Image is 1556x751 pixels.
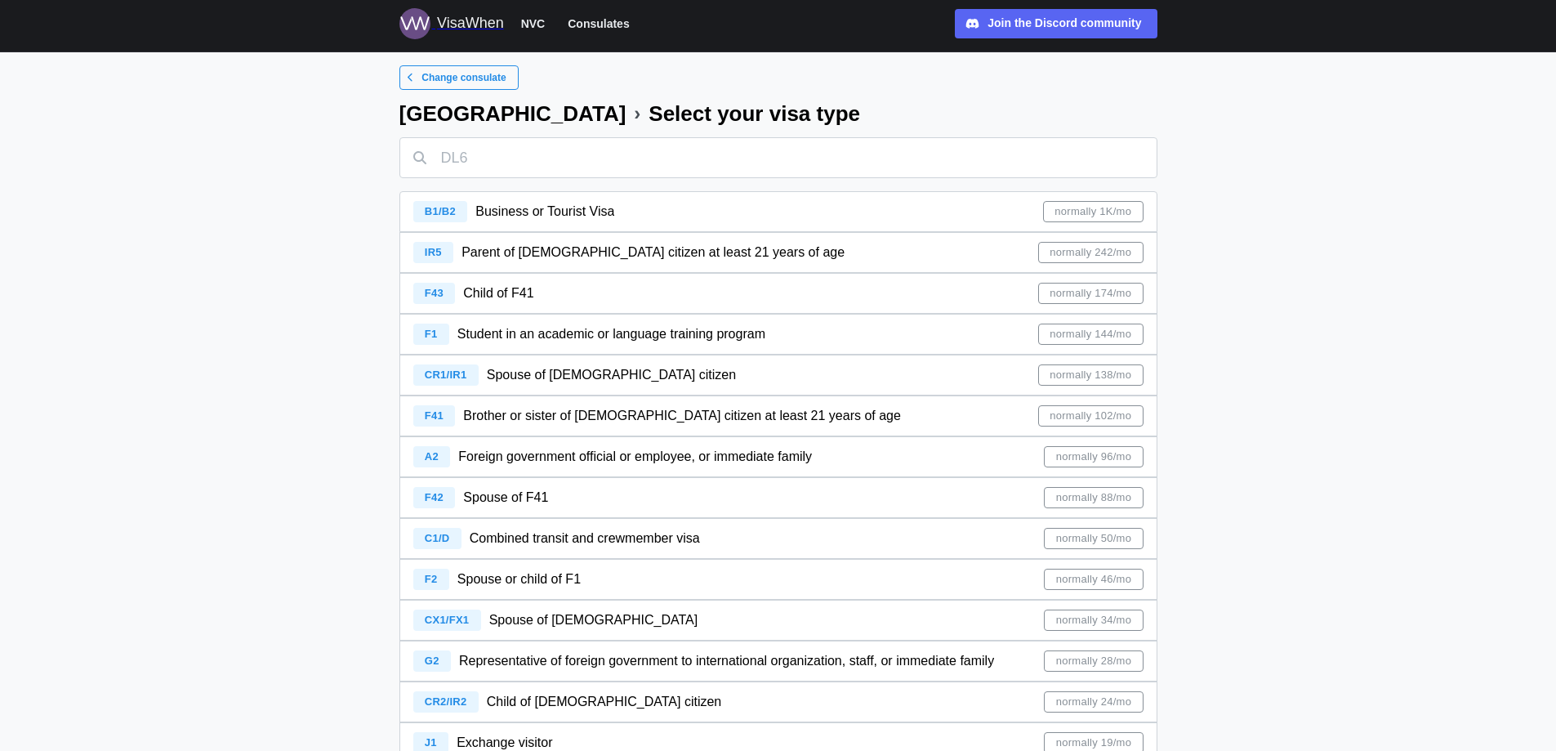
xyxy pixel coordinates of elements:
[560,13,636,34] button: Consulates
[425,205,456,217] span: B1/B2
[463,286,533,300] span: Child of F41
[399,65,519,90] a: Change consulate
[425,328,438,340] span: F1
[399,518,1157,559] a: C1/D Combined transit and crewmember visanormally 50/mo
[399,232,1157,273] a: IR5 Parent of [DEMOGRAPHIC_DATA] citizen at least 21 years of agenormally 242/mo
[955,9,1157,38] a: Join the Discord community
[457,735,552,749] span: Exchange visitor
[475,204,614,218] span: Business or Tourist Visa
[568,14,629,34] span: Consulates
[1054,202,1131,221] span: normally 1K/mo
[425,450,439,463] span: A2
[399,314,1157,355] a: F1 Student in an academic or language training programnormally 144/mo
[1050,243,1131,262] span: normally 242/mo
[399,436,1157,477] a: A2 Foreign government official or employee, or immediate familynormally 96/mo
[421,66,506,89] span: Change consulate
[425,491,444,503] span: F42
[487,695,721,709] span: Child of [DEMOGRAPHIC_DATA] citizen
[425,695,467,708] span: CR2/IR2
[399,8,504,39] a: Logo for VisaWhen VisaWhen
[399,600,1157,641] a: CX1/FX1 Spouse of [DEMOGRAPHIC_DATA]normally 34/mo
[399,559,1157,600] a: F2 Spouse or child of F1normally 46/mo
[458,449,812,463] span: Foreign government official or employee, or immediate family
[1050,406,1131,426] span: normally 102/mo
[425,246,442,258] span: IR5
[988,15,1141,33] div: Join the Discord community
[459,654,994,668] span: Representative of foreign government to international organization, staff, or immediate family
[425,655,439,667] span: G2
[1050,365,1131,385] span: normally 138/mo
[457,572,581,586] span: Spouse or child of F1
[1050,324,1131,344] span: normally 144/mo
[425,369,467,381] span: CR1/IR1
[634,104,640,123] div: ›
[461,245,845,259] span: Parent of [DEMOGRAPHIC_DATA] citizen at least 21 years of age
[425,736,437,749] span: J1
[399,8,430,39] img: Logo for VisaWhen
[425,614,470,626] span: CX1/FX1
[399,355,1157,396] a: CR1/IR1 Spouse of [DEMOGRAPHIC_DATA] citizennormally 138/mo
[399,682,1157,722] a: CR2/IR2 Child of [DEMOGRAPHIC_DATA] citizennormally 24/mo
[399,396,1157,436] a: F41 Brother or sister of [DEMOGRAPHIC_DATA] citizen at least 21 years of agenormally 102/mo
[425,573,438,585] span: F2
[470,531,700,545] span: Combined transit and crewmember visa
[487,368,736,382] span: Spouse of [DEMOGRAPHIC_DATA] citizen
[1056,529,1131,548] span: normally 50/mo
[1056,447,1131,467] span: normally 96/mo
[1056,570,1131,589] span: normally 46/mo
[1056,610,1131,630] span: normally 34/mo
[399,191,1157,232] a: B1/B2 Business or Tourist Visanormally 1K/mo
[463,409,901,422] span: Brother or sister of [DEMOGRAPHIC_DATA] citizen at least 21 years of age
[649,103,860,124] div: Select your visa type
[425,409,444,422] span: F41
[399,641,1157,682] a: G2 Representative of foreign government to international organization, staff, or immediate family...
[1050,284,1131,303] span: normally 174/mo
[1056,692,1131,712] span: normally 24/mo
[399,137,1157,178] input: DL6
[514,13,553,34] button: NVC
[437,12,504,35] div: VisaWhen
[425,532,450,544] span: C1/D
[1056,488,1131,507] span: normally 88/mo
[1056,651,1131,671] span: normally 28/mo
[399,273,1157,314] a: F43 Child of F41normally 174/mo
[521,14,546,34] span: NVC
[463,490,548,504] span: Spouse of F41
[399,103,626,124] div: [GEOGRAPHIC_DATA]
[399,477,1157,518] a: F42 Spouse of F41normally 88/mo
[489,613,698,627] span: Spouse of [DEMOGRAPHIC_DATA]
[457,327,765,341] span: Student in an academic or language training program
[425,287,444,299] span: F43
